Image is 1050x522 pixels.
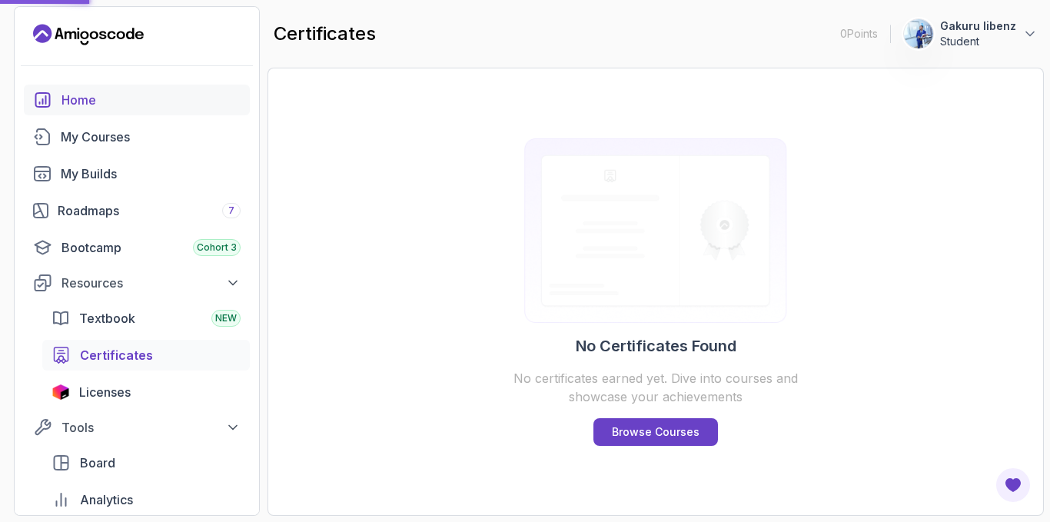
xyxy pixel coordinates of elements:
[61,165,241,183] div: My Builds
[61,418,241,437] div: Tools
[904,19,933,48] img: user profile image
[79,309,135,327] span: Textbook
[274,22,376,46] h2: certificates
[42,377,250,407] a: licenses
[42,303,250,334] a: textbook
[61,91,241,109] div: Home
[995,467,1032,504] button: Open Feedback Button
[24,269,250,297] button: Resources
[24,85,250,115] a: home
[79,383,131,401] span: Licenses
[24,121,250,152] a: courses
[80,490,133,509] span: Analytics
[58,201,241,220] div: Roadmaps
[80,454,115,472] span: Board
[61,274,241,292] div: Resources
[61,128,241,146] div: My Courses
[24,414,250,441] button: Tools
[61,238,241,257] div: Bootcamp
[903,18,1038,49] button: user profile imageGakuru libenzStudent
[228,204,234,217] span: 7
[508,369,803,406] p: No certificates earned yet. Dive into courses and showcase your achievements
[940,34,1016,49] p: Student
[33,22,144,47] a: Landing page
[612,424,699,440] p: Browse Courses
[840,26,878,42] p: 0 Points
[215,312,237,324] span: NEW
[576,335,736,357] h2: No Certificates Found
[24,195,250,226] a: roadmaps
[197,241,237,254] span: Cohort 3
[52,384,70,400] img: jetbrains icon
[24,232,250,263] a: bootcamp
[508,138,803,323] img: Certificates empty-state
[42,447,250,478] a: board
[24,158,250,189] a: builds
[80,346,153,364] span: Certificates
[940,18,1016,34] p: Gakuru libenz
[593,418,718,446] a: Browse Courses
[42,484,250,515] a: analytics
[42,340,250,371] a: certificates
